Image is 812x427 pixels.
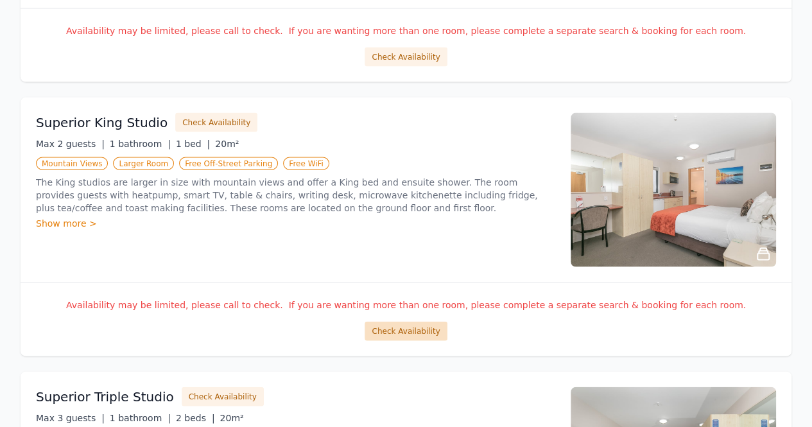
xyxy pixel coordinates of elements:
[110,413,171,423] span: 1 bathroom |
[176,139,210,149] span: 1 bed |
[36,176,555,214] p: The King studios are larger in size with mountain views and offer a King bed and ensuite shower. ...
[36,413,105,423] span: Max 3 guests |
[220,413,244,423] span: 20m²
[283,157,329,170] span: Free WiFi
[36,299,776,311] p: Availability may be limited, please call to check. If you are wanting more than one room, please ...
[365,48,447,67] button: Check Availability
[175,113,257,132] button: Check Availability
[36,114,168,132] h3: Superior King Studio
[36,139,105,149] span: Max 2 guests |
[113,157,174,170] span: Larger Room
[36,217,555,230] div: Show more >
[36,157,108,170] span: Mountain Views
[36,24,776,37] p: Availability may be limited, please call to check. If you are wanting more than one room, please ...
[176,413,215,423] span: 2 beds |
[36,388,174,406] h3: Superior Triple Studio
[365,322,447,341] button: Check Availability
[182,387,264,406] button: Check Availability
[110,139,171,149] span: 1 bathroom |
[179,157,278,170] span: Free Off-Street Parking
[215,139,239,149] span: 20m²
